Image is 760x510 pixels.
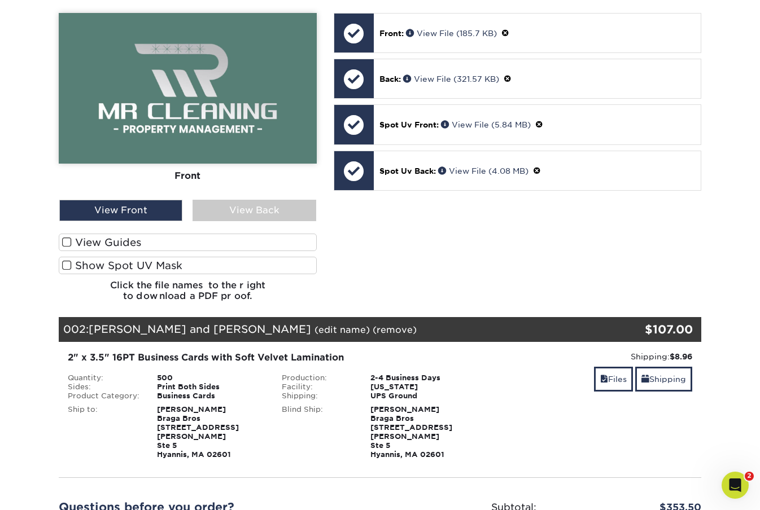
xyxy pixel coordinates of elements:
strong: [PERSON_NAME] Braga Bros [STREET_ADDRESS][PERSON_NAME] Ste 5 Hyannis, MA 02601 [157,405,239,459]
div: [US_STATE] [362,383,487,392]
div: 2-4 Business Days [362,373,487,383]
span: Back: [379,74,401,83]
a: Shipping [635,367,692,391]
div: View Front [59,200,182,221]
a: View File (185.7 KB) [406,29,497,38]
a: View File (5.84 MB) [441,120,531,129]
div: $107.00 [594,321,693,338]
div: Shipping: [273,392,362,401]
a: View File (4.08 MB) [438,166,528,175]
a: View File (321.57 KB) [403,74,499,83]
a: (edit name) [315,324,370,335]
strong: [PERSON_NAME] Braga Bros [STREET_ADDRESS][PERSON_NAME] Ste 5 Hyannis, MA 02601 [370,405,452,459]
span: Spot Uv Back: [379,166,436,175]
div: Production: [273,373,362,383]
strong: $8.96 [670,352,692,361]
div: UPS Ground [362,392,487,401]
span: [PERSON_NAME] and [PERSON_NAME] [89,323,311,335]
span: Spot Uv Front: [379,120,439,129]
div: View Back [193,200,316,221]
div: Product Category: [59,392,148,401]
div: Blind Ship: [273,405,362,459]
span: files [600,375,608,384]
div: 002: [59,317,594,342]
div: Business Cards [148,392,273,401]
h6: Click the file names to the right to download a PDF proof. [59,280,317,310]
div: Facility: [273,383,362,392]
div: Ship to: [59,405,148,459]
label: Show Spot UV Mask [59,257,317,274]
a: Files [594,367,633,391]
a: (remove) [373,324,417,335]
div: Print Both Sides [148,383,273,392]
div: 2" x 3.5" 16PT Business Cards with Soft Velvet Lamination [68,351,478,364]
iframe: Intercom live chat [722,472,749,499]
div: 500 [148,373,273,383]
div: Shipping: [495,351,692,362]
div: Sides: [59,383,148,392]
span: Front: [379,29,404,38]
span: shipping [641,375,649,384]
label: View Guides [59,234,317,251]
div: Quantity: [59,373,148,383]
div: Front [59,164,317,188]
span: 2 [745,472,754,481]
